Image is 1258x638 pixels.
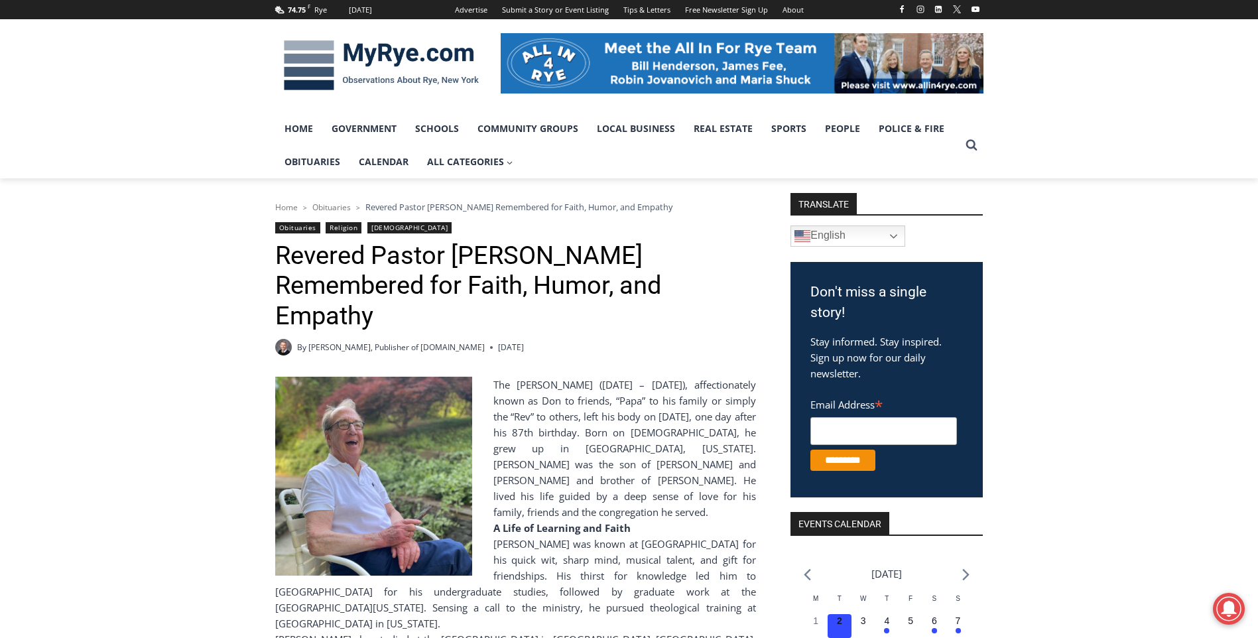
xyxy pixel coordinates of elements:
[871,565,902,583] li: [DATE]
[894,1,910,17] a: Facebook
[922,594,946,614] div: Saturday
[349,145,418,178] a: Calendar
[275,145,349,178] a: Obituaries
[275,536,756,631] div: [PERSON_NAME] was known at [GEOGRAPHIC_DATA] for his quick wit, sharp mind, musical talent, and g...
[349,4,372,16] div: [DATE]
[804,568,811,581] a: Previous month
[860,595,866,602] span: W
[275,377,756,520] div: The [PERSON_NAME] ([DATE] – [DATE]), affectionately known as Don to friends, “Papa” to his family...
[275,112,960,179] nav: Primary Navigation
[810,334,963,381] p: Stay informed. Stay inspired. Sign up now for our daily newsletter.
[828,614,851,638] button: 2
[498,341,524,353] time: [DATE]
[468,112,588,145] a: Community Groups
[275,200,756,214] nav: Breadcrumbs
[946,614,970,638] button: 7 Has events
[790,512,889,535] h2: Events Calendar
[869,112,954,145] a: Police & Fire
[962,568,970,581] a: Next month
[684,112,762,145] a: Real Estate
[861,615,866,626] time: 3
[899,594,922,614] div: Friday
[813,595,818,602] span: M
[912,1,928,17] a: Instagram
[275,241,756,332] h1: Revered Pastor [PERSON_NAME] Remembered for Faith, Humor, and Empathy
[851,594,875,614] div: Wednesday
[949,1,965,17] a: X
[875,594,899,614] div: Thursday
[804,614,828,638] button: 1
[932,628,937,633] em: Has events
[275,377,472,576] img: Obituary - Donald Poole - 2
[875,614,899,638] button: 4 Has events
[367,222,452,233] a: [DEMOGRAPHIC_DATA]
[326,222,361,233] a: Religion
[588,112,684,145] a: Local Business
[930,1,946,17] a: Linkedin
[275,202,298,213] a: Home
[762,112,816,145] a: Sports
[356,203,360,212] span: >
[275,339,292,355] a: Author image
[322,112,406,145] a: Government
[427,155,513,169] span: All Categories
[968,1,983,17] a: YouTube
[804,594,828,614] div: Monday
[308,3,310,10] span: F
[908,615,913,626] time: 5
[851,614,875,638] button: 3
[501,33,983,93] img: All in for Rye
[288,5,306,15] span: 74.75
[810,391,957,415] label: Email Address
[816,112,869,145] a: People
[314,4,327,16] div: Rye
[790,193,857,214] strong: TRANSLATE
[909,595,912,602] span: F
[838,595,842,602] span: T
[960,133,983,157] button: View Search Form
[956,595,960,602] span: S
[884,615,889,626] time: 4
[885,595,889,602] span: T
[932,595,936,602] span: S
[922,614,946,638] button: 6 Has events
[418,145,523,178] a: All Categories
[899,614,922,638] button: 5
[837,615,842,626] time: 2
[406,112,468,145] a: Schools
[365,201,672,213] span: Revered Pastor [PERSON_NAME] Remembered for Faith, Humor, and Empathy
[794,228,810,244] img: en
[312,202,351,213] a: Obituaries
[308,342,485,353] a: [PERSON_NAME], Publisher of [DOMAIN_NAME]
[956,628,961,633] em: Has events
[956,615,961,626] time: 7
[275,112,322,145] a: Home
[828,594,851,614] div: Tuesday
[813,615,818,626] time: 1
[297,341,306,353] span: By
[275,222,320,233] a: Obituaries
[790,225,905,247] a: English
[810,282,963,324] h3: Don't miss a single story!
[946,594,970,614] div: Sunday
[303,203,307,212] span: >
[275,31,487,100] img: MyRye.com
[932,615,937,626] time: 6
[493,521,631,535] strong: A Life of Learning and Faith
[884,628,889,633] em: Has events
